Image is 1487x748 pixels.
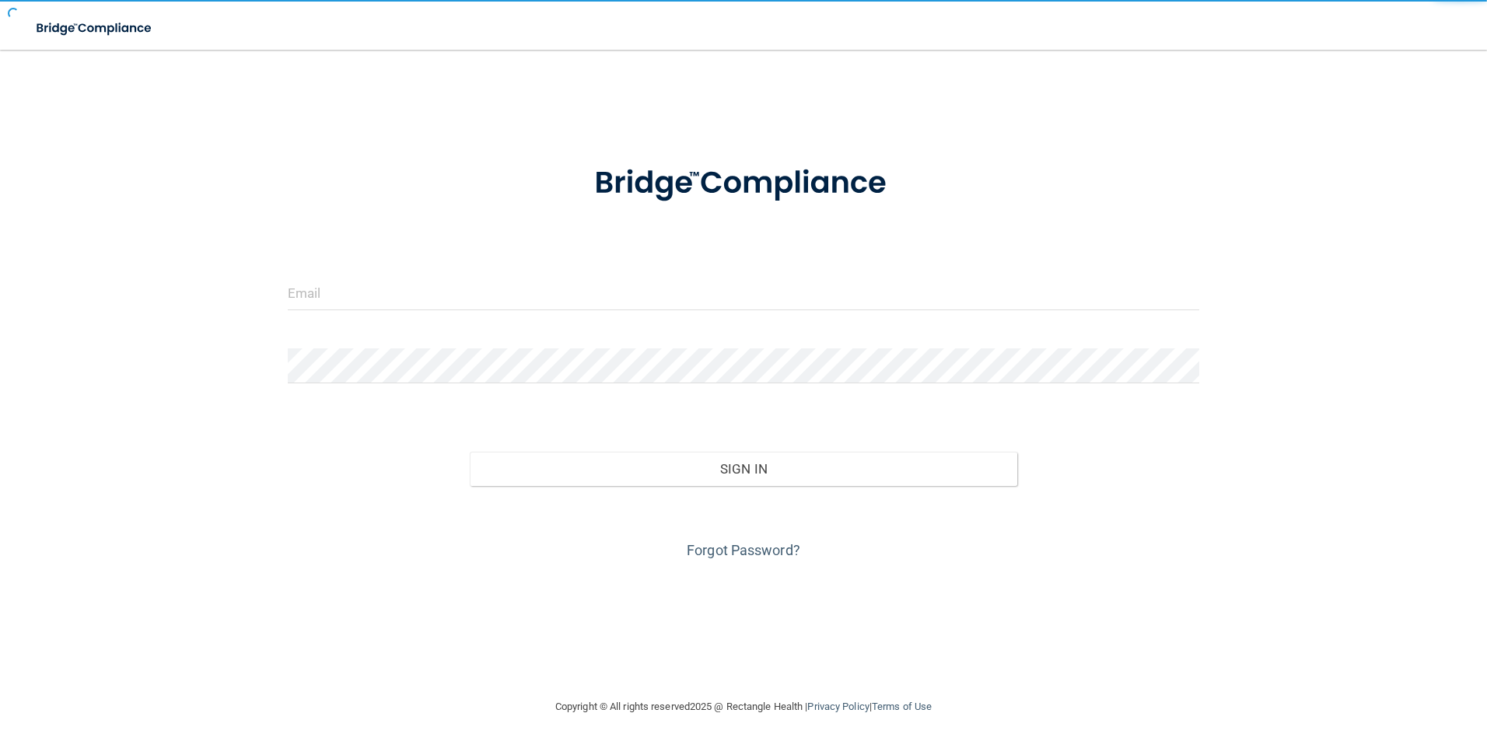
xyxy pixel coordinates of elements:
a: Privacy Policy [807,701,869,712]
div: Copyright © All rights reserved 2025 @ Rectangle Health | | [460,682,1027,732]
input: Email [288,275,1200,310]
a: Forgot Password? [687,542,800,558]
a: Terms of Use [872,701,932,712]
button: Sign In [470,452,1017,486]
img: bridge_compliance_login_screen.278c3ca4.svg [562,143,925,224]
img: bridge_compliance_login_screen.278c3ca4.svg [23,12,166,44]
